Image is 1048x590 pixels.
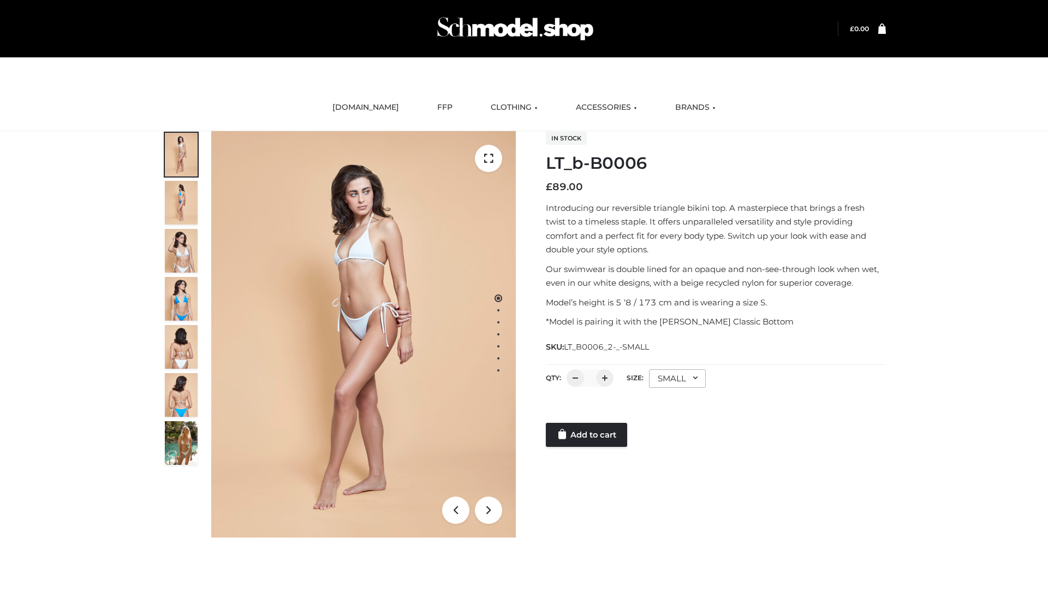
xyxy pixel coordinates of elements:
[546,374,561,382] label: QTY:
[324,96,407,120] a: [DOMAIN_NAME]
[165,133,198,176] img: ArielClassicBikiniTop_CloudNine_AzureSky_OW114ECO_1-scaled.jpg
[850,25,854,33] span: £
[649,369,706,388] div: SMALL
[546,315,886,329] p: *Model is pairing it with the [PERSON_NAME] Classic Bottom
[165,229,198,273] img: ArielClassicBikiniTop_CloudNine_AzureSky_OW114ECO_3-scaled.jpg
[546,262,886,290] p: Our swimwear is double lined for an opaque and non-see-through look when wet, even in our white d...
[546,423,627,447] a: Add to cart
[165,325,198,369] img: ArielClassicBikiniTop_CloudNine_AzureSky_OW114ECO_7-scaled.jpg
[546,201,886,257] p: Introducing our reversible triangle bikini top. A masterpiece that brings a fresh twist to a time...
[546,296,886,310] p: Model’s height is 5 ‘8 / 173 cm and is wearing a size S.
[546,132,587,145] span: In stock
[667,96,724,120] a: BRANDS
[850,25,869,33] bdi: 0.00
[165,373,198,417] img: ArielClassicBikiniTop_CloudNine_AzureSky_OW114ECO_8-scaled.jpg
[564,342,649,352] span: LT_B0006_2-_-SMALL
[211,131,516,538] img: ArielClassicBikiniTop_CloudNine_AzureSky_OW114ECO_1
[546,181,583,193] bdi: 89.00
[546,181,552,193] span: £
[429,96,461,120] a: FFP
[165,421,198,465] img: Arieltop_CloudNine_AzureSky2.jpg
[165,277,198,321] img: ArielClassicBikiniTop_CloudNine_AzureSky_OW114ECO_4-scaled.jpg
[433,7,597,50] img: Schmodel Admin 964
[546,340,650,353] span: SKU:
[627,374,644,382] label: Size:
[568,96,645,120] a: ACCESSORIES
[165,181,198,225] img: ArielClassicBikiniTop_CloudNine_AzureSky_OW114ECO_2-scaled.jpg
[850,25,869,33] a: £0.00
[546,154,886,173] h1: LT_b-B0006
[483,96,546,120] a: CLOTHING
